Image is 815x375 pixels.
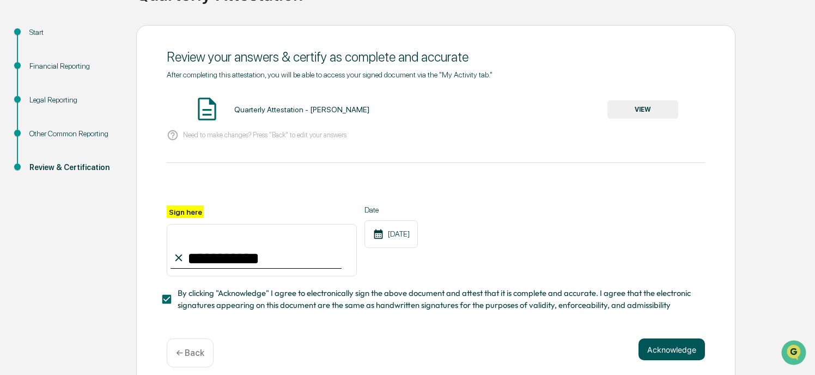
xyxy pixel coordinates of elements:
a: 🔎Data Lookup [7,154,73,173]
img: Document Icon [193,95,221,123]
div: Start [29,27,119,38]
span: After completing this attestation, you will be able to access your signed document via the "My Ac... [167,70,492,79]
span: By clicking "Acknowledge" I agree to electronically sign the above document and attest that it is... [178,287,696,312]
button: Acknowledge [638,338,705,360]
div: 🔎 [11,159,20,168]
a: 🖐️Preclearance [7,133,75,153]
div: We're available if you need us! [37,94,138,103]
div: 🗄️ [79,138,88,147]
button: Start new chat [185,87,198,100]
div: Review & Certification [29,162,119,173]
div: Review your answers & certify as complete and accurate [167,49,705,65]
a: 🗄️Attestations [75,133,139,153]
label: Date [364,205,418,214]
span: Data Lookup [22,158,69,169]
p: How can we help? [11,23,198,40]
img: 1746055101610-c473b297-6a78-478c-a979-82029cc54cd1 [11,83,31,103]
span: Preclearance [22,137,70,148]
div: Legal Reporting [29,94,119,106]
label: Sign here [167,205,204,218]
button: VIEW [607,100,678,119]
span: Attestations [90,137,135,148]
div: Start new chat [37,83,179,94]
span: Pylon [108,185,132,193]
div: Other Common Reporting [29,128,119,140]
div: [DATE] [364,220,418,248]
div: Financial Reporting [29,61,119,72]
p: Need to make changes? Press "Back" to edit your answers [183,131,346,139]
a: Powered byPylon [77,184,132,193]
p: ← Back [176,348,204,358]
div: Quarterly Attestation - [PERSON_NAME] [234,105,369,114]
iframe: Open customer support [780,339,810,368]
div: 🖐️ [11,138,20,147]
